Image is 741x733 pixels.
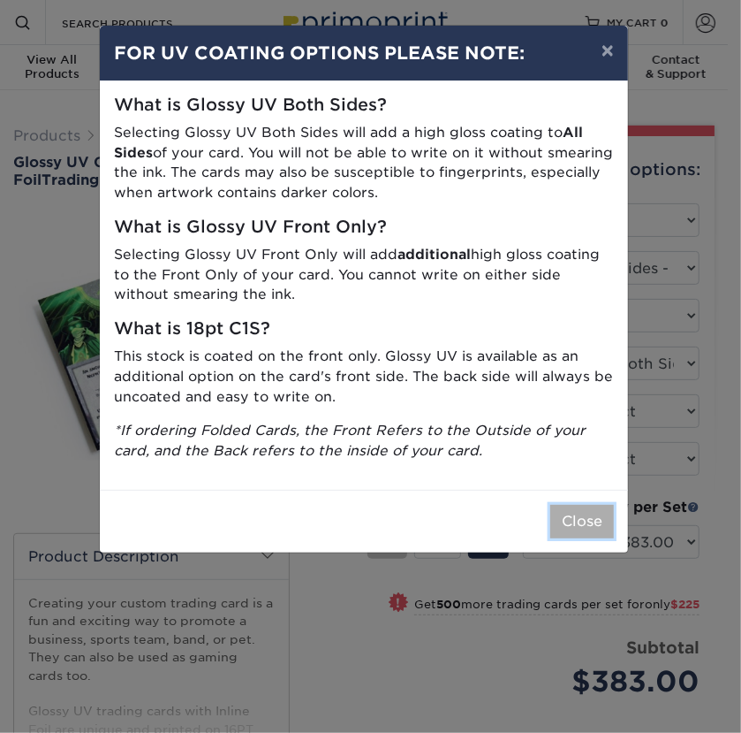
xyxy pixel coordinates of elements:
[114,347,614,407] p: This stock is coated on the front only. Glossy UV is available as an additional option on the car...
[114,422,586,459] i: *If ordering Folded Cards, the Front Refers to the Outside of your card, and the Back refers to t...
[114,124,583,161] strong: All Sides
[114,40,614,66] h4: FOR UV COATING OPTIONS PLEASE NOTE:
[397,246,471,263] strong: additional
[114,95,614,116] h5: What is Glossy UV Both Sides?
[114,218,614,238] h5: What is Glossy UV Front Only?
[550,505,614,538] button: Close
[587,26,628,75] button: ×
[114,245,614,305] p: Selecting Glossy UV Front Only will add high gloss coating to the Front Only of your card. You ca...
[114,123,614,203] p: Selecting Glossy UV Both Sides will add a high gloss coating to of your card. You will not be abl...
[114,319,614,340] h5: What is 18pt C1S?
